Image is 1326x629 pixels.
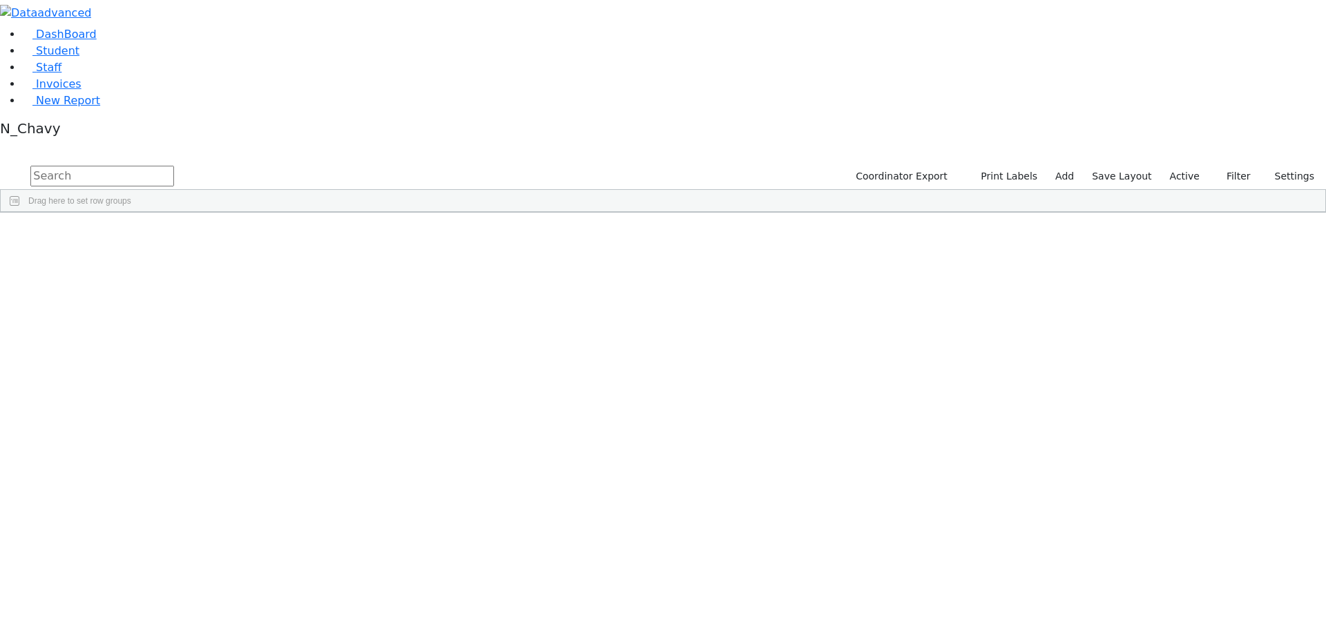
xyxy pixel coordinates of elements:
span: Invoices [36,77,81,90]
a: DashBoard [22,28,97,41]
button: Settings [1257,166,1320,187]
span: DashBoard [36,28,97,41]
span: Staff [36,61,61,74]
button: Filter [1209,166,1257,187]
span: Drag here to set row groups [28,196,131,206]
a: Student [22,44,79,57]
input: Search [30,166,174,186]
button: Coordinator Export [847,166,954,187]
button: Print Labels [965,166,1044,187]
button: Save Layout [1086,166,1157,187]
span: New Report [36,94,100,107]
a: Staff [22,61,61,74]
span: Student [36,44,79,57]
a: Add [1049,166,1080,187]
label: Active [1164,166,1206,187]
a: New Report [22,94,100,107]
a: Invoices [22,77,81,90]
